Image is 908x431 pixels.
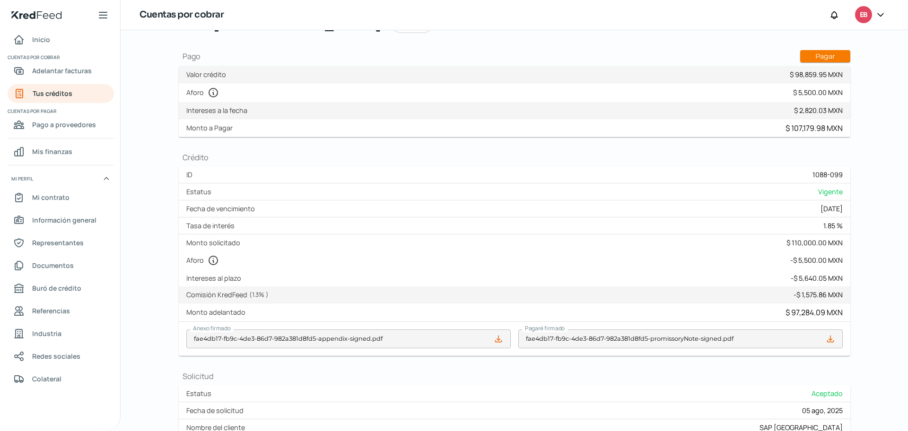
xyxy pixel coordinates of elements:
[8,256,114,275] a: Documentos
[32,237,84,249] span: Representantes
[186,204,259,213] label: Fecha de vencimiento
[821,204,843,213] div: [DATE]
[794,290,843,299] div: - $ 1,575.86 MXN
[33,87,72,99] span: Tus créditos
[8,107,113,115] span: Cuentas por pagar
[32,34,50,45] span: Inicio
[32,65,92,77] span: Adelantar facturas
[800,50,850,62] button: Pagar
[186,290,272,299] label: Comisión KredFeed
[790,70,843,79] div: $ 98,859.95 MXN
[186,389,215,398] label: Estatus
[186,406,247,415] label: Fecha de solicitud
[140,8,224,22] h1: Cuentas por cobrar
[8,115,114,134] a: Pago a proveedores
[8,233,114,252] a: Representantes
[186,170,196,179] label: ID
[802,406,843,415] div: 05 ago, 2025
[812,389,843,398] span: Aceptado
[8,211,114,230] a: Información general
[818,187,843,196] span: Vigente
[186,221,238,230] label: Tasa de interés
[8,61,114,80] a: Adelantar facturas
[32,350,80,362] span: Redes sociales
[8,302,114,320] a: Referencias
[32,305,70,317] span: Referencias
[186,87,223,98] label: Aforo
[8,324,114,343] a: Industria
[32,191,70,203] span: Mi contrato
[249,290,269,299] span: ( 1.3 % )
[32,119,96,130] span: Pago a proveedores
[186,106,251,115] label: Intereses a la fecha
[8,84,114,103] a: Tus créditos
[525,324,565,332] span: Pagaré firmado
[823,221,843,230] div: 1.85 %
[8,53,113,61] span: Cuentas por cobrar
[11,174,33,183] span: Mi perfil
[193,324,231,332] span: Anexo firmado
[8,30,114,49] a: Inicio
[860,9,867,21] span: EB
[186,274,245,283] label: Intereses al plazo
[8,188,114,207] a: Mi contrato
[812,170,843,179] div: 1088-099
[794,106,843,115] div: $ 2,820.03 MXN
[32,328,61,339] span: Industria
[32,146,72,157] span: Mis finanzas
[8,279,114,298] a: Buró de crédito
[786,238,843,247] div: $ 110,000.00 MXN
[791,274,843,283] div: - $ 5,640.05 MXN
[32,282,81,294] span: Buró de crédito
[790,256,843,265] div: - $ 5,500.00 MXN
[186,255,223,266] label: Aforo
[179,152,850,163] h1: Crédito
[186,70,230,79] label: Valor crédito
[186,187,215,196] label: Estatus
[793,88,843,97] div: $ 5,500.00 MXN
[186,308,249,317] label: Monto adelantado
[32,373,61,385] span: Colateral
[179,50,850,62] h1: Pago
[8,370,114,388] a: Colateral
[8,347,114,366] a: Redes sociales
[179,371,850,381] h1: Solicitud
[786,123,843,133] div: $ 107,179.98 MXN
[32,259,74,271] span: Documentos
[8,142,114,161] a: Mis finanzas
[786,307,843,318] div: $ 97,284.09 MXN
[186,238,244,247] label: Monto solicitado
[32,214,96,226] span: Información general
[186,123,236,132] label: Monto a Pagar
